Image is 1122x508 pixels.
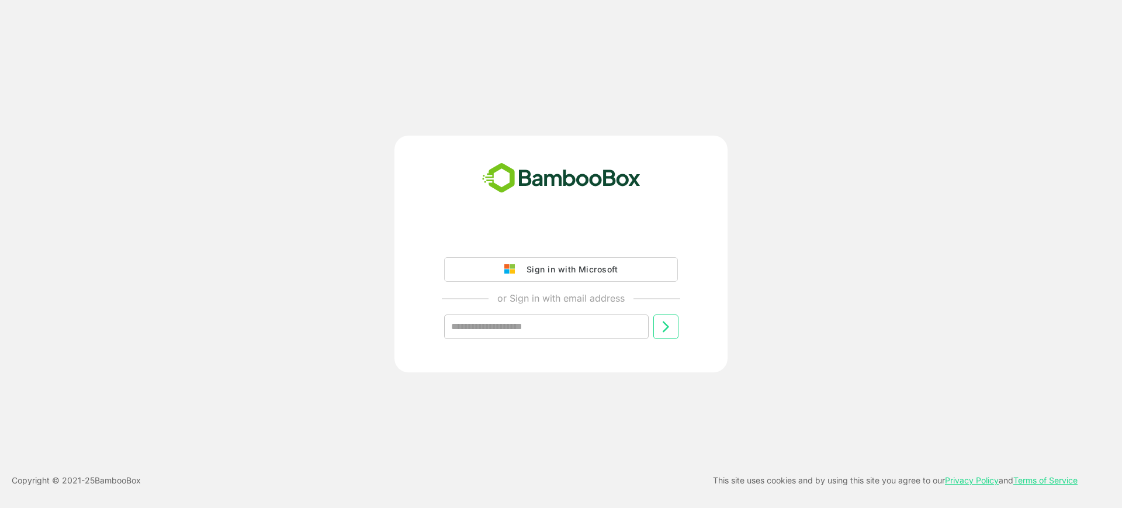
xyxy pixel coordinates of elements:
img: bamboobox [476,159,647,198]
div: Sign in with Microsoft [521,262,618,277]
p: or Sign in with email address [497,291,625,305]
a: Terms of Service [1013,475,1078,485]
img: google [504,264,521,275]
iframe: Sign in with Google Button [438,224,684,250]
p: This site uses cookies and by using this site you agree to our and [713,474,1078,488]
p: Copyright © 2021- 25 BambooBox [12,474,141,488]
a: Privacy Policy [945,475,999,485]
